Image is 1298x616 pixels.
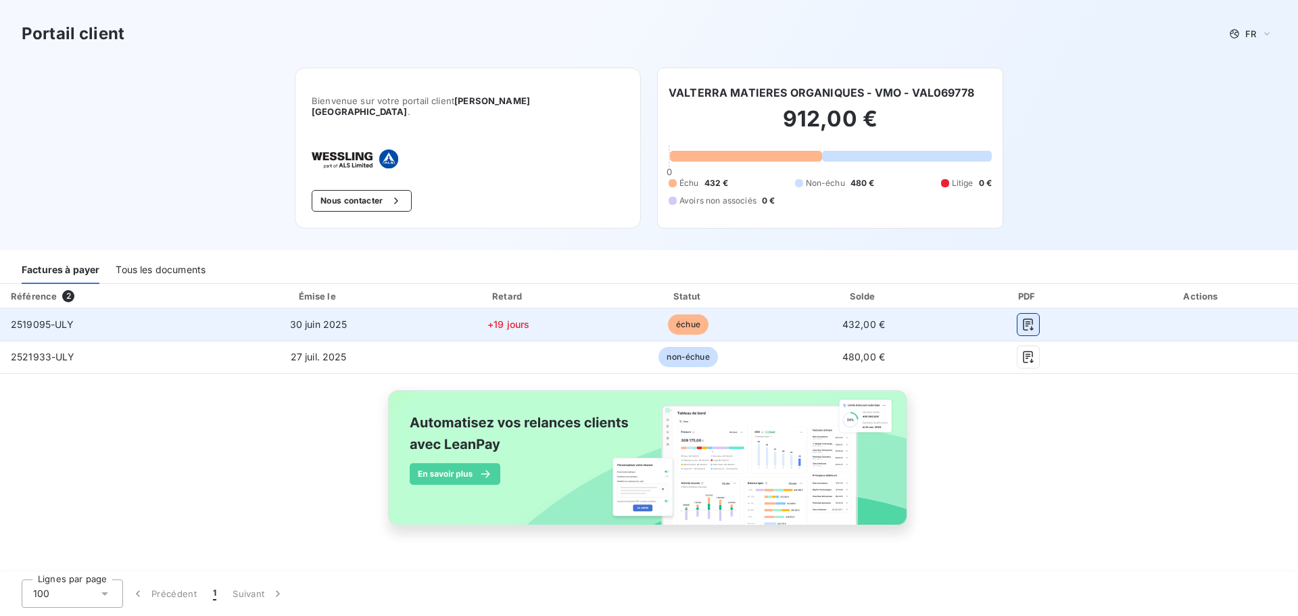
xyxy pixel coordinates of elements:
[123,579,205,608] button: Précédent
[762,195,775,207] span: 0 €
[290,318,347,330] span: 30 juin 2025
[806,177,845,189] span: Non-échu
[62,290,74,302] span: 2
[33,587,49,600] span: 100
[842,351,885,362] span: 480,00 €
[779,289,947,303] div: Solde
[850,177,875,189] span: 480 €
[222,289,415,303] div: Émise le
[205,579,224,608] button: 1
[22,256,99,284] div: Factures à payer
[953,289,1103,303] div: PDF
[669,85,974,101] h6: VALTERRA MATIERES ORGANIQUES - VMO - VAL069778
[11,318,74,330] span: 2519095-ULY
[704,177,729,189] span: 432 €
[668,314,708,335] span: échue
[420,289,597,303] div: Retard
[487,318,529,330] span: +19 jours
[679,177,699,189] span: Échu
[842,318,885,330] span: 432,00 €
[312,95,624,117] span: Bienvenue sur votre portail client .
[22,22,124,46] h3: Portail client
[312,149,398,168] img: Company logo
[11,351,75,362] span: 2521933-ULY
[376,382,922,548] img: banner
[312,190,412,212] button: Nous contacter
[213,587,216,600] span: 1
[979,177,992,189] span: 0 €
[658,347,717,367] span: non-échue
[952,177,973,189] span: Litige
[669,105,992,146] h2: 912,00 €
[11,291,57,302] div: Référence
[1245,28,1256,39] span: FR
[116,256,206,284] div: Tous les documents
[312,95,530,117] span: [PERSON_NAME] [GEOGRAPHIC_DATA]
[667,166,672,177] span: 0
[291,351,347,362] span: 27 juil. 2025
[602,289,775,303] div: Statut
[224,579,293,608] button: Suivant
[679,195,756,207] span: Avoirs non associés
[1109,289,1295,303] div: Actions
